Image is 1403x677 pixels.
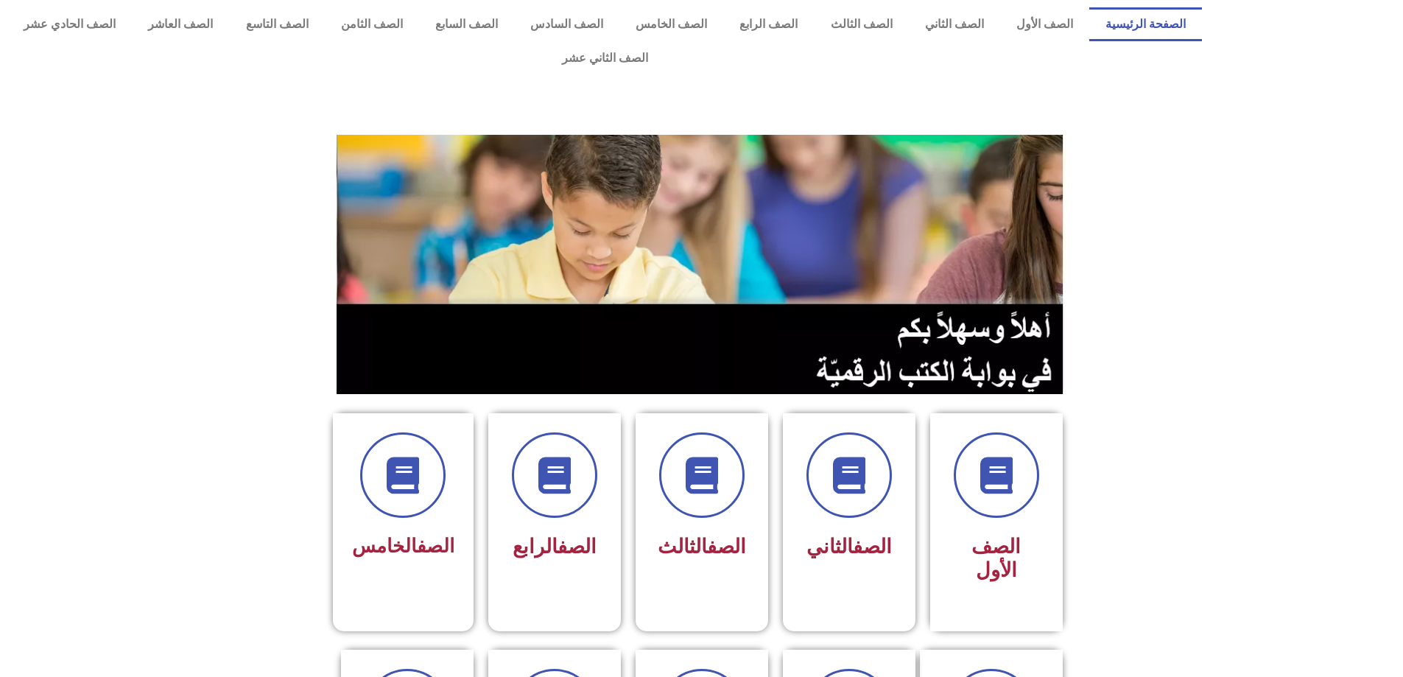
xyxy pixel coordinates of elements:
a: الصف [417,535,454,557]
a: الصف الثاني [909,7,1000,41]
a: الصف الثالث [814,7,908,41]
span: الرابع [513,535,597,558]
a: الصف السادس [514,7,619,41]
a: الصف السابع [419,7,514,41]
a: الصف الخامس [619,7,723,41]
span: الثالث [658,535,746,558]
a: الصف الحادي عشر [7,7,132,41]
a: الصف الرابع [723,7,814,41]
a: الصف الأول [1000,7,1089,41]
a: الصفحة الرئيسية [1089,7,1202,41]
a: الصف [558,535,597,558]
span: الخامس [352,535,454,557]
span: الصف الأول [971,535,1021,582]
a: الصف الثاني عشر [7,41,1202,75]
span: الثاني [806,535,892,558]
a: الصف الثامن [325,7,419,41]
a: الصف التاسع [229,7,324,41]
a: الصف [853,535,892,558]
a: الصف [707,535,746,558]
a: الصف العاشر [132,7,229,41]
